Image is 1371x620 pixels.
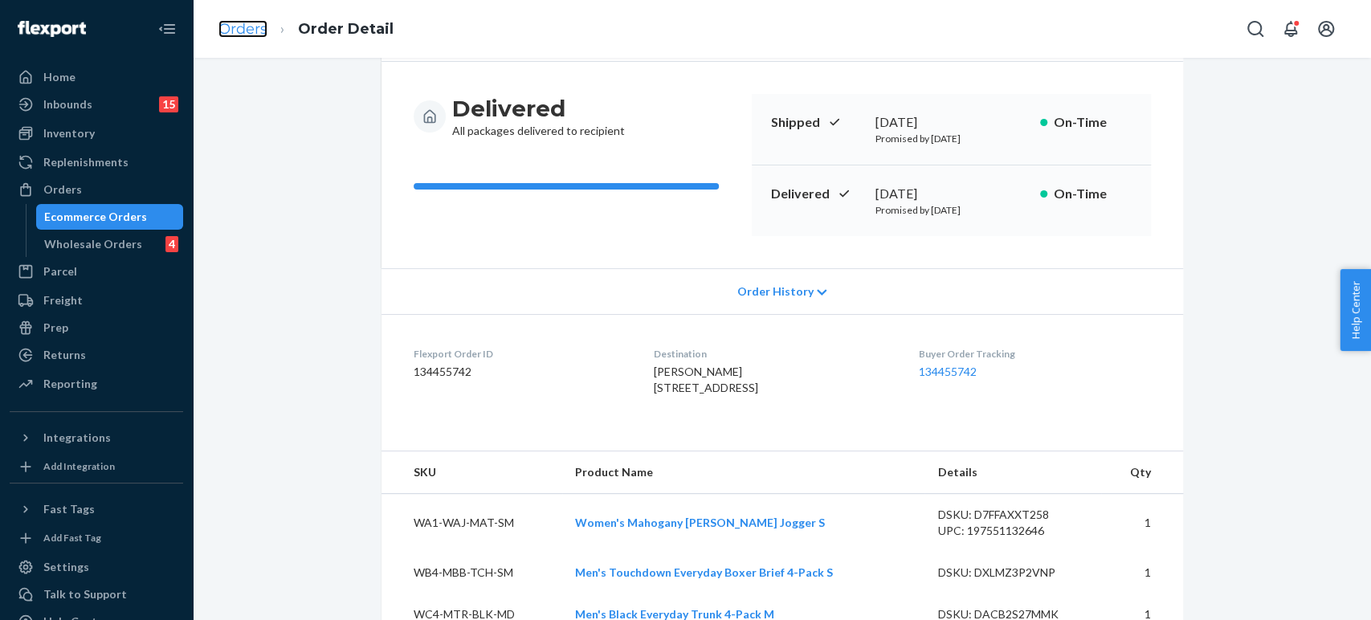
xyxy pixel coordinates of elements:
div: Settings [43,559,89,575]
button: Open notifications [1275,13,1307,45]
div: Fast Tags [43,501,95,517]
a: Talk to Support [10,581,183,607]
button: Open account menu [1310,13,1342,45]
button: Help Center [1340,269,1371,351]
div: Add Fast Tag [43,531,101,545]
p: Promised by [DATE] [875,203,1027,217]
a: Order Detail [298,20,394,38]
div: Wholesale Orders [44,236,142,252]
div: Freight [43,292,83,308]
h3: Delivered [452,94,625,123]
div: Parcel [43,263,77,279]
th: Details [924,451,1101,494]
p: Shipped [771,113,863,132]
button: Integrations [10,425,183,451]
a: Ecommerce Orders [36,204,184,230]
a: Parcel [10,259,183,284]
p: Promised by [DATE] [875,132,1027,145]
div: Inbounds [43,96,92,112]
th: Qty [1101,451,1183,494]
div: 15 [159,96,178,112]
div: UPC: 197551132646 [937,523,1088,539]
div: Prep [43,320,68,336]
div: DSKU: D7FFAXXT258 [937,507,1088,523]
a: 134455742 [919,365,977,378]
a: Orders [10,177,183,202]
div: [DATE] [875,185,1027,203]
a: Wholesale Orders4 [36,231,184,257]
a: Men's Touchdown Everyday Boxer Brief 4-Pack S [575,565,833,579]
p: On-Time [1054,185,1132,203]
div: Returns [43,347,86,363]
span: Order History [737,283,813,300]
div: Ecommerce Orders [44,209,147,225]
div: All packages delivered to recipient [452,94,625,139]
a: Inventory [10,120,183,146]
ol: breadcrumbs [206,6,406,53]
a: Reporting [10,371,183,397]
div: Orders [43,182,82,198]
a: Freight [10,288,183,313]
a: Women's Mahogany [PERSON_NAME] Jogger S [575,516,825,529]
div: Inventory [43,125,95,141]
dt: Destination [654,347,893,361]
a: Returns [10,342,183,368]
div: [DATE] [875,113,1027,132]
th: SKU [382,451,563,494]
div: Integrations [43,430,111,446]
a: Inbounds15 [10,92,183,117]
a: Prep [10,315,183,341]
img: Flexport logo [18,21,86,37]
a: Home [10,64,183,90]
button: Close Navigation [151,13,183,45]
th: Product Name [562,451,924,494]
a: Add Integration [10,457,183,476]
a: Settings [10,554,183,580]
p: On-Time [1054,113,1132,132]
div: DSKU: DXLMZ3P2VNP [937,565,1088,581]
div: Home [43,69,75,85]
td: 1 [1101,494,1183,553]
p: Delivered [771,185,863,203]
a: Replenishments [10,149,183,175]
button: Fast Tags [10,496,183,522]
a: Orders [218,20,267,38]
button: Open Search Box [1239,13,1271,45]
dt: Flexport Order ID [414,347,628,361]
a: Add Fast Tag [10,528,183,548]
td: WA1-WAJ-MAT-SM [382,494,563,553]
span: [PERSON_NAME] [STREET_ADDRESS] [654,365,758,394]
div: Replenishments [43,154,129,170]
dt: Buyer Order Tracking [919,347,1150,361]
dd: 134455742 [414,364,628,380]
div: 4 [165,236,178,252]
div: Talk to Support [43,586,127,602]
div: Reporting [43,376,97,392]
td: 1 [1101,552,1183,593]
div: Add Integration [43,459,115,473]
td: WB4-MBB-TCH-SM [382,552,563,593]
